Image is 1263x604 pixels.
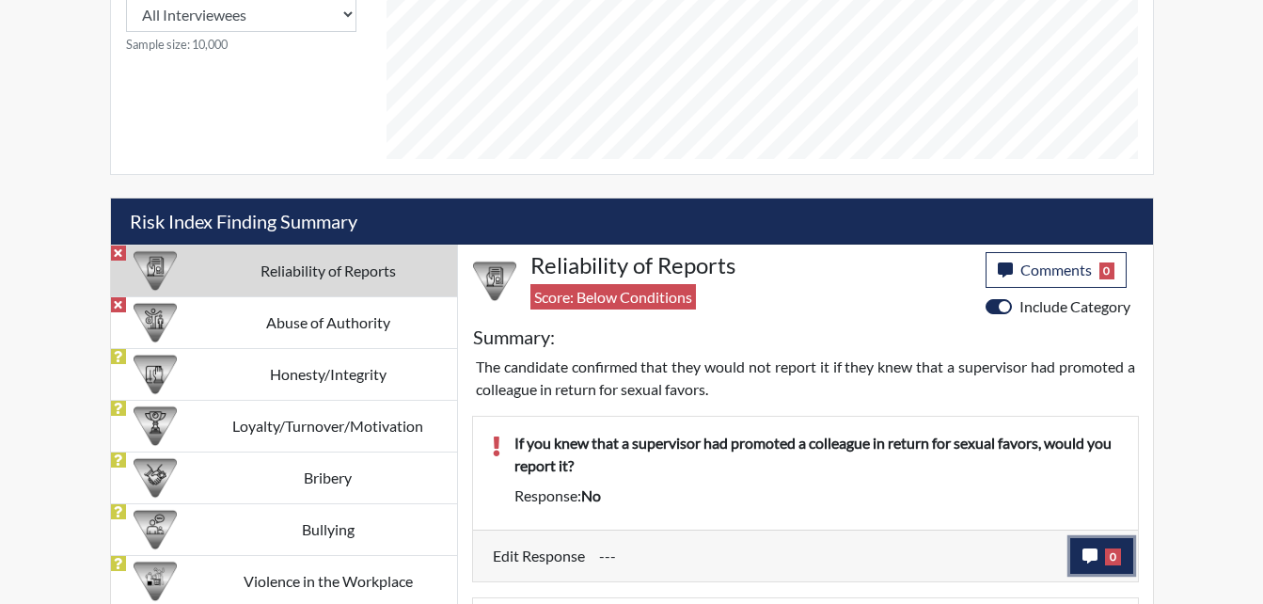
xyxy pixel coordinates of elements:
[126,36,356,54] small: Sample size: 10,000
[585,538,1070,574] div: Update the test taker's response, the change might impact the score
[473,326,555,348] h5: Summary:
[199,452,457,503] td: Bribery
[134,301,177,344] img: CATEGORY%20ICON-01.94e51fac.png
[199,400,457,452] td: Loyalty/Turnover/Motivation
[1019,295,1130,318] label: Include Category
[530,252,971,279] h4: Reliability of Reports
[134,508,177,551] img: CATEGORY%20ICON-04.6d01e8fa.png
[134,249,177,293] img: CATEGORY%20ICON-20.4a32fe39.png
[476,356,1135,401] p: The candidate confirmed that they would not report it if they knew that a supervisor had promoted...
[530,284,696,310] span: Score: Below Conditions
[199,245,457,296] td: Reliability of Reports
[134,456,177,500] img: CATEGORY%20ICON-03.c5611939.png
[1099,262,1115,279] span: 0
[134,560,177,603] img: CATEGORY%20ICON-26.eccbb84f.png
[493,538,585,574] label: Edit Response
[500,485,1133,507] div: Response:
[199,296,457,348] td: Abuse of Authority
[1105,548,1121,565] span: 0
[1020,261,1092,278] span: Comments
[473,260,516,303] img: CATEGORY%20ICON-20.4a32fe39.png
[581,486,601,504] span: no
[199,503,457,555] td: Bullying
[134,353,177,396] img: CATEGORY%20ICON-11.a5f294f4.png
[111,199,1153,245] h5: Risk Index Finding Summary
[199,348,457,400] td: Honesty/Integrity
[134,405,177,448] img: CATEGORY%20ICON-17.40ef8247.png
[514,432,1119,477] p: If you knew that a supervisor had promoted a colleague in return for sexual favors, would you rep...
[1070,538,1133,574] button: 0
[986,252,1128,288] button: Comments0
